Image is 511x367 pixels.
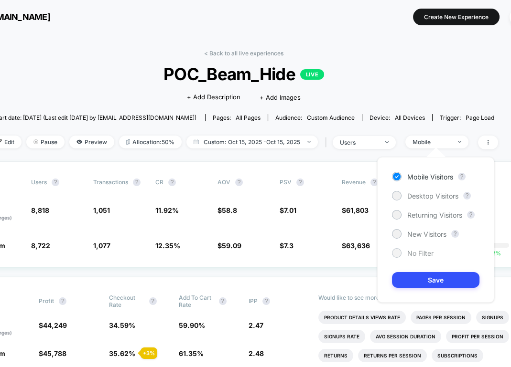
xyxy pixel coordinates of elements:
[52,178,59,186] button: ?
[392,272,479,288] button: Save
[300,69,324,80] p: LIVE
[411,311,471,324] li: Pages Per Session
[346,241,370,250] span: 63,636
[59,297,66,305] button: ?
[249,349,264,357] span: 2.48
[119,136,182,148] span: Allocation: 50%
[39,349,66,357] span: $
[249,297,258,304] span: IPP
[141,347,157,359] div: + 3 %
[407,192,458,200] span: Desktop Visitors
[260,94,301,101] span: + Add Images
[395,114,425,121] span: all devices
[432,349,483,362] li: Subscriptions
[222,206,237,214] span: 58.8
[93,206,110,214] span: 1,051
[149,297,157,305] button: ?
[466,114,494,121] span: Page Load
[219,297,227,305] button: ?
[249,321,263,329] span: 2.47
[31,178,47,186] span: users
[407,230,446,238] span: New Visitors
[33,139,38,144] img: end
[446,330,509,343] li: Profit Per Session
[284,206,296,214] span: 7.01
[133,178,141,186] button: ?
[458,173,466,180] button: ?
[39,321,67,329] span: $
[31,241,50,250] span: 8,722
[187,93,240,102] span: + Add Description
[194,139,199,144] img: calendar
[307,141,311,143] img: end
[451,230,459,238] button: ?
[413,9,500,25] button: Create New Experience
[155,206,179,214] span: 11.92 %
[43,349,66,357] span: 45,788
[284,241,294,250] span: 7.3
[476,311,509,324] li: Signups
[93,178,128,186] span: Transactions
[307,114,355,121] span: Custom Audience
[168,178,176,186] button: ?
[280,206,296,214] span: $
[93,241,110,250] span: 1,077
[26,136,65,148] span: Pause
[179,294,214,308] span: Add To Cart Rate
[342,241,370,250] span: $
[467,211,475,219] button: ?
[296,178,304,186] button: ?
[39,297,54,304] span: Profit
[217,241,241,250] span: $
[109,321,135,329] span: 34.59 %
[463,192,471,199] button: ?
[179,349,204,357] span: 61.35 %
[275,114,355,121] div: Audience:
[407,249,434,257] span: No Filter
[385,141,389,143] img: end
[204,50,283,57] a: < Back to all live experiences
[342,206,369,214] span: $
[280,178,292,186] span: PSV
[370,330,441,343] li: Avg Session Duration
[179,321,205,329] span: 59.90 %
[217,206,237,214] span: $
[155,178,163,186] span: CR
[280,241,294,250] span: $
[318,349,353,362] li: Returns
[342,178,366,186] span: Revenue
[213,114,261,121] div: Pages:
[236,114,261,121] span: all pages
[358,349,427,362] li: Returns Per Session
[318,330,365,343] li: Signups Rate
[126,139,130,145] img: rebalance
[346,206,369,214] span: 61,803
[262,297,270,305] button: ?
[407,211,462,219] span: Returning Visitors
[217,178,230,186] span: AOV
[362,114,432,121] span: Device:
[413,138,451,146] div: Mobile
[155,241,180,250] span: 12.35 %
[109,294,144,308] span: Checkout Rate
[109,349,135,357] span: 35.62 %
[318,311,406,324] li: Product Details Views Rate
[340,139,378,146] div: users
[222,241,241,250] span: 59.09
[235,178,243,186] button: ?
[31,206,49,214] span: 8,818
[323,136,333,149] span: |
[458,141,461,143] img: end
[15,64,473,84] span: POC_Beam_Hide
[69,136,114,148] span: Preview
[186,136,318,148] span: Custom: Oct 15, 2025 - Oct 15, 2025
[43,321,67,329] span: 44,249
[407,173,453,181] span: Mobile Visitors
[440,114,494,121] div: Trigger:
